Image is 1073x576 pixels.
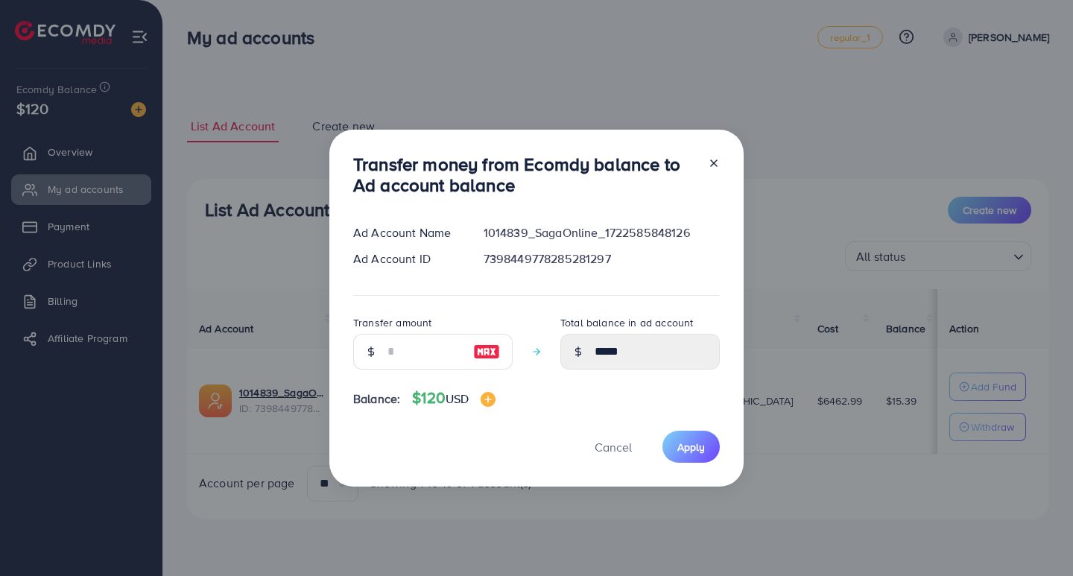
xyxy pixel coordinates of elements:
[472,250,732,268] div: 7398449778285281297
[446,390,469,407] span: USD
[560,315,693,330] label: Total balance in ad account
[341,250,472,268] div: Ad Account ID
[595,439,632,455] span: Cancel
[353,154,696,197] h3: Transfer money from Ecomdy balance to Ad account balance
[677,440,705,455] span: Apply
[662,431,720,463] button: Apply
[341,224,472,241] div: Ad Account Name
[353,315,431,330] label: Transfer amount
[576,431,651,463] button: Cancel
[412,389,496,408] h4: $120
[1010,509,1062,565] iframe: Chat
[353,390,400,408] span: Balance:
[473,343,500,361] img: image
[472,224,732,241] div: 1014839_SagaOnline_1722585848126
[481,392,496,407] img: image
